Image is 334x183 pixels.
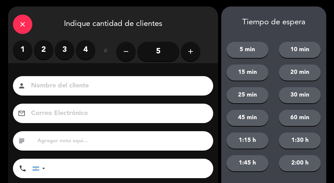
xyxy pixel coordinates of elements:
div: Tiempo de espera [221,18,326,27]
i: subject [18,137,26,145]
button: 10 min [279,42,321,58]
label: 2 [34,40,53,60]
div: ó [95,40,116,63]
input: Correo Electrónico [30,108,205,119]
button: remove [116,42,136,61]
i: add [187,48,194,55]
button: 20 min [279,64,321,81]
button: 1:30 h [279,132,321,149]
button: 25 min [226,87,268,103]
i: email [18,109,26,117]
label: 4 [76,40,95,60]
button: 45 min [226,110,268,126]
div: Argentina: +54 [33,159,47,178]
button: 1:15 h [226,132,268,149]
button: 30 min [279,87,321,103]
i: phone [19,165,26,172]
button: 5 min [226,42,268,58]
button: 15 min [226,64,268,81]
i: remove [122,48,130,55]
label: 3 [55,40,74,60]
div: Indique cantidad de clientes [8,6,218,40]
button: 2:00 h [279,155,321,171]
button: add [181,42,200,61]
input: Agregar nota aquí... [37,136,208,145]
i: person [18,82,26,90]
input: Nombre del cliente [30,80,205,92]
button: 60 min [279,110,321,126]
i: close [19,20,26,28]
label: 1 [13,40,32,60]
button: 1:45 h [226,155,268,171]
